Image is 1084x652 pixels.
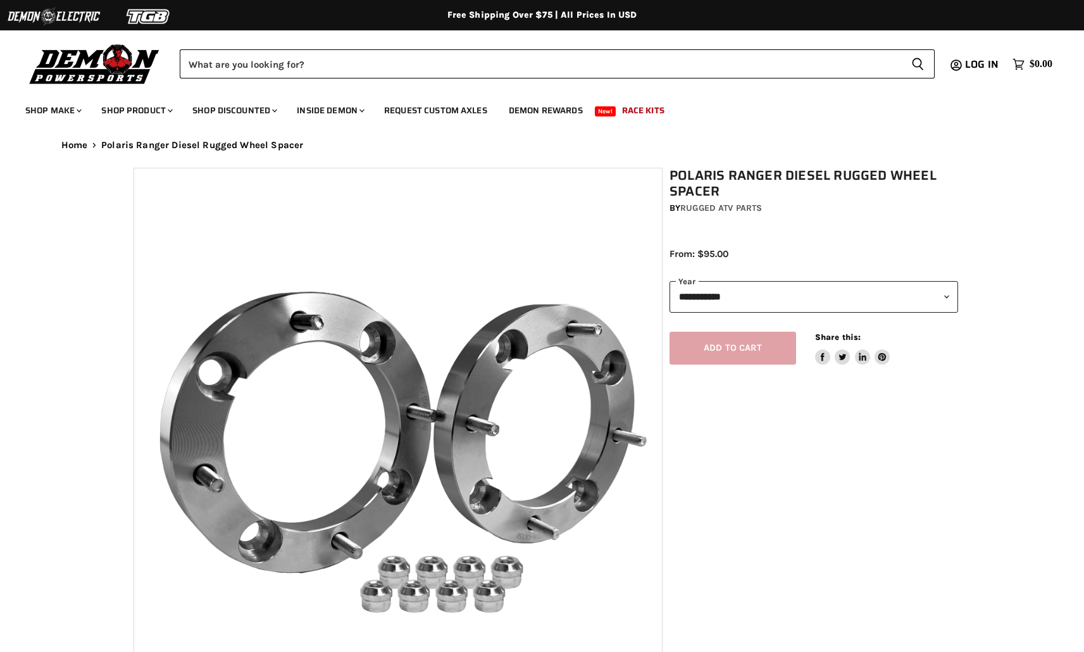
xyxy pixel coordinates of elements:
a: Race Kits [613,97,674,123]
a: Shop Product [92,97,180,123]
img: TGB Logo 2 [101,4,196,28]
a: Log in [959,59,1006,70]
span: $0.00 [1030,58,1052,70]
a: Home [61,140,88,151]
ul: Main menu [16,92,1049,123]
input: Search [180,49,901,78]
span: From: $95.00 [670,248,728,260]
a: $0.00 [1006,55,1059,73]
a: Rugged ATV Parts [680,203,762,213]
nav: Breadcrumbs [36,140,1049,151]
a: Request Custom Axles [375,97,497,123]
span: Share this: [815,332,861,342]
div: Free Shipping Over $75 | All Prices In USD [36,9,1049,21]
a: Inside Demon [287,97,372,123]
form: Product [180,49,935,78]
a: Shop Discounted [183,97,285,123]
aside: Share this: [815,332,890,365]
span: New! [595,106,616,116]
img: Demon Electric Logo 2 [6,4,101,28]
img: Demon Powersports [25,41,164,86]
div: by [670,201,958,215]
span: Polaris Ranger Diesel Rugged Wheel Spacer [101,140,303,151]
h1: Polaris Ranger Diesel Rugged Wheel Spacer [670,168,958,199]
a: Demon Rewards [499,97,592,123]
select: year [670,281,958,312]
a: Shop Make [16,97,89,123]
span: Log in [965,56,999,72]
button: Search [901,49,935,78]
